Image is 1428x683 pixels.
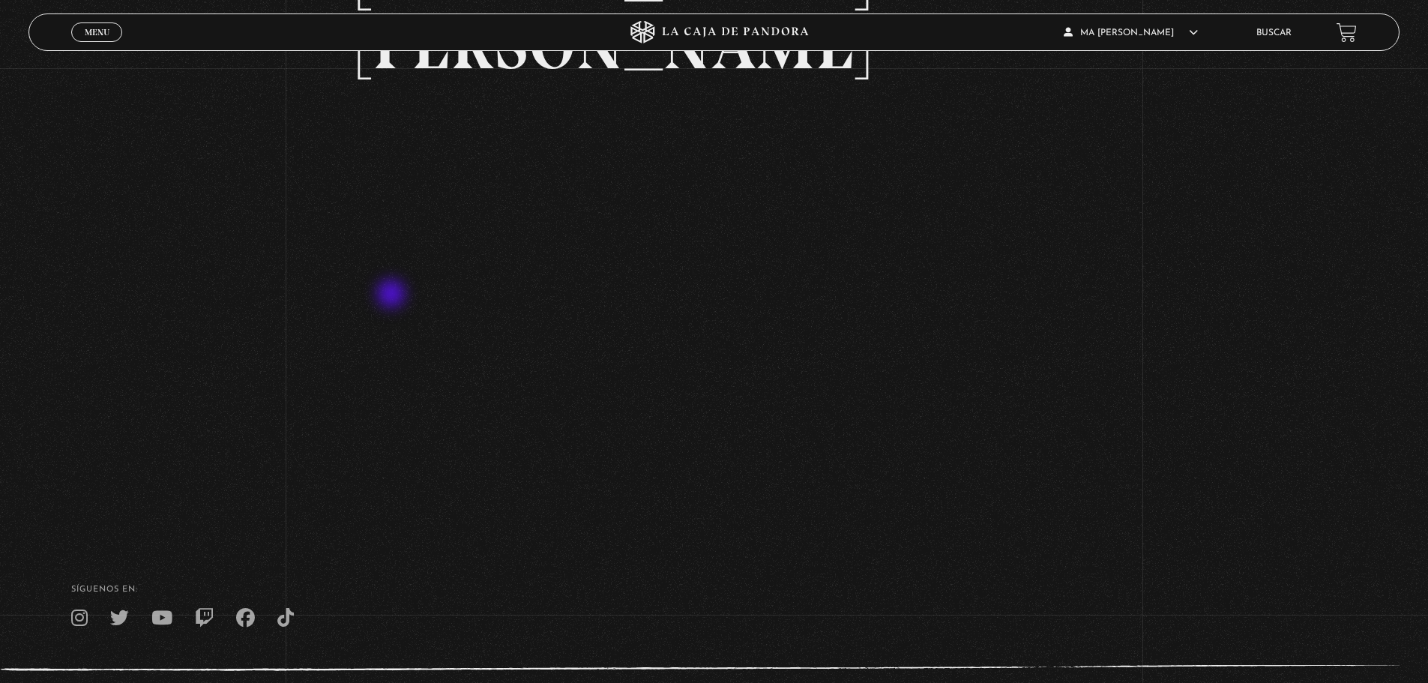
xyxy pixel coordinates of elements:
span: Ma [PERSON_NAME] [1064,28,1198,37]
span: Menu [85,28,109,37]
span: Cerrar [79,40,115,51]
a: View your shopping cart [1337,22,1357,43]
a: Buscar [1256,28,1292,37]
h4: SÍguenos en: [71,586,1357,594]
iframe: Dailymotion video player – PROGRAMA EDITADO 29-8 TRUMP-MAD- [358,102,1070,503]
